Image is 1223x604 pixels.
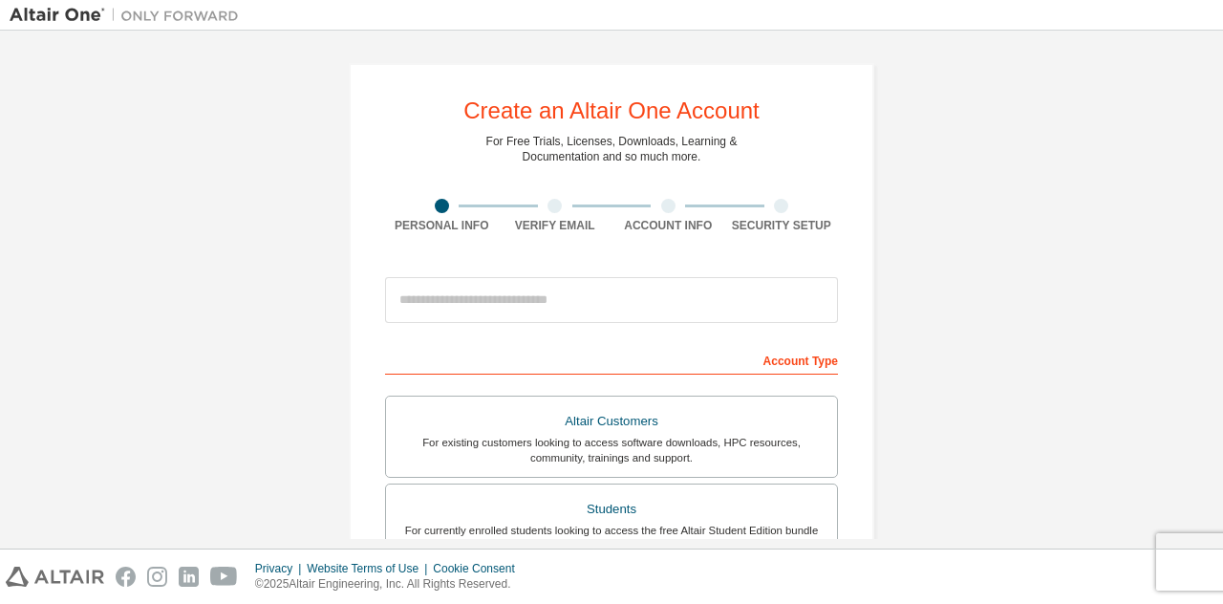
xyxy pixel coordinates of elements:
[463,99,760,122] div: Create an Altair One Account
[6,567,104,587] img: altair_logo.svg
[397,523,826,553] div: For currently enrolled students looking to access the free Altair Student Edition bundle and all ...
[10,6,248,25] img: Altair One
[397,435,826,465] div: For existing customers looking to access software downloads, HPC resources, community, trainings ...
[385,344,838,375] div: Account Type
[385,218,499,233] div: Personal Info
[499,218,612,233] div: Verify Email
[397,408,826,435] div: Altair Customers
[433,561,526,576] div: Cookie Consent
[116,567,136,587] img: facebook.svg
[255,576,526,593] p: © 2025 Altair Engineering, Inc. All Rights Reserved.
[486,134,738,164] div: For Free Trials, Licenses, Downloads, Learning & Documentation and so much more.
[255,561,307,576] div: Privacy
[397,496,826,523] div: Students
[725,218,839,233] div: Security Setup
[210,567,238,587] img: youtube.svg
[307,561,433,576] div: Website Terms of Use
[147,567,167,587] img: instagram.svg
[179,567,199,587] img: linkedin.svg
[611,218,725,233] div: Account Info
